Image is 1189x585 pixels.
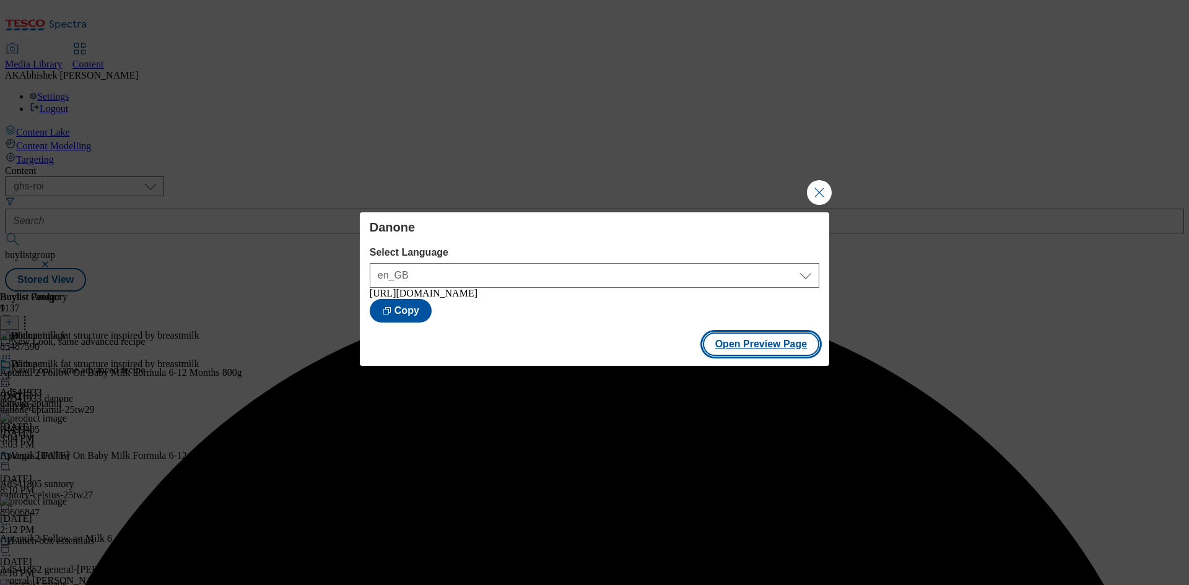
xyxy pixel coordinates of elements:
[370,299,432,323] button: Copy
[807,180,832,205] button: Close Modal
[370,288,819,299] div: [URL][DOMAIN_NAME]
[703,332,820,356] button: Open Preview Page
[370,220,819,235] h4: Danone
[360,212,829,366] div: Modal
[370,247,819,258] label: Select Language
